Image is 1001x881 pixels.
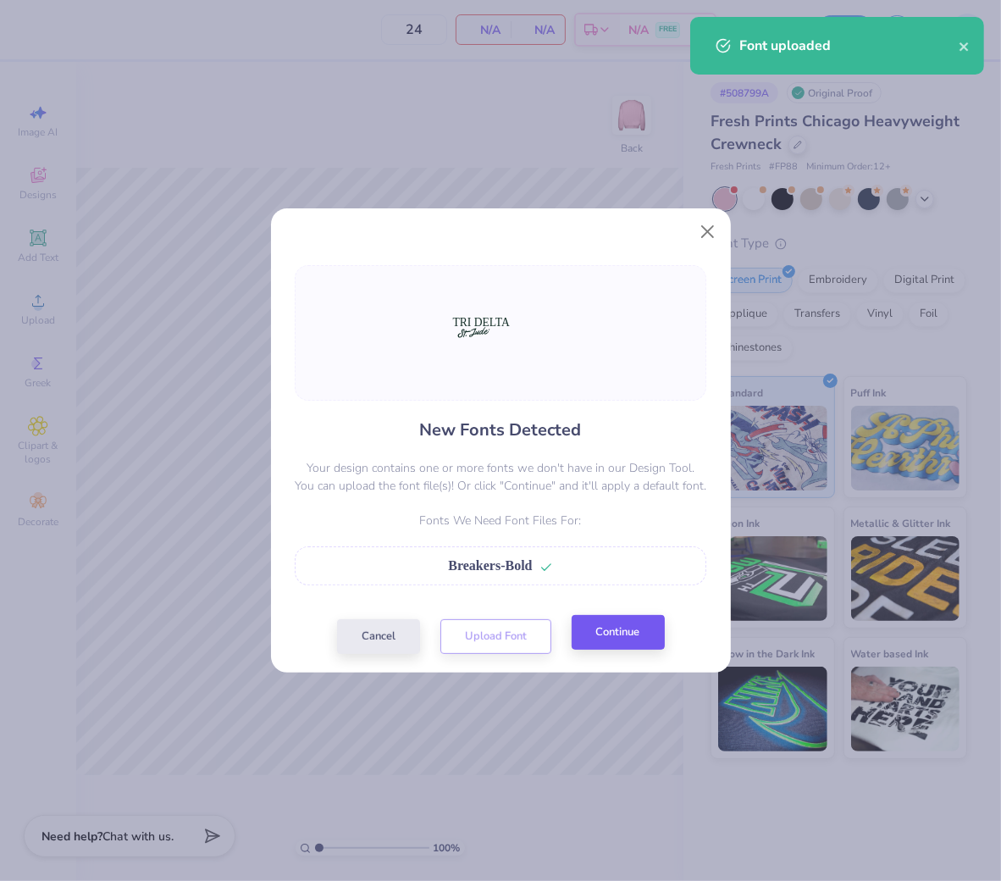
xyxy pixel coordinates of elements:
button: Cancel [337,619,420,654]
p: Fonts We Need Font Files For: [295,512,706,529]
p: Your design contains one or more fonts we don't have in our Design Tool. You can upload the font ... [295,459,706,495]
span: Breakers-Bold [448,558,532,573]
div: Font uploaded [739,36,959,56]
h4: New Fonts Detected [420,418,582,442]
button: Continue [572,615,665,650]
button: close [959,36,971,56]
button: Close [691,215,723,247]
